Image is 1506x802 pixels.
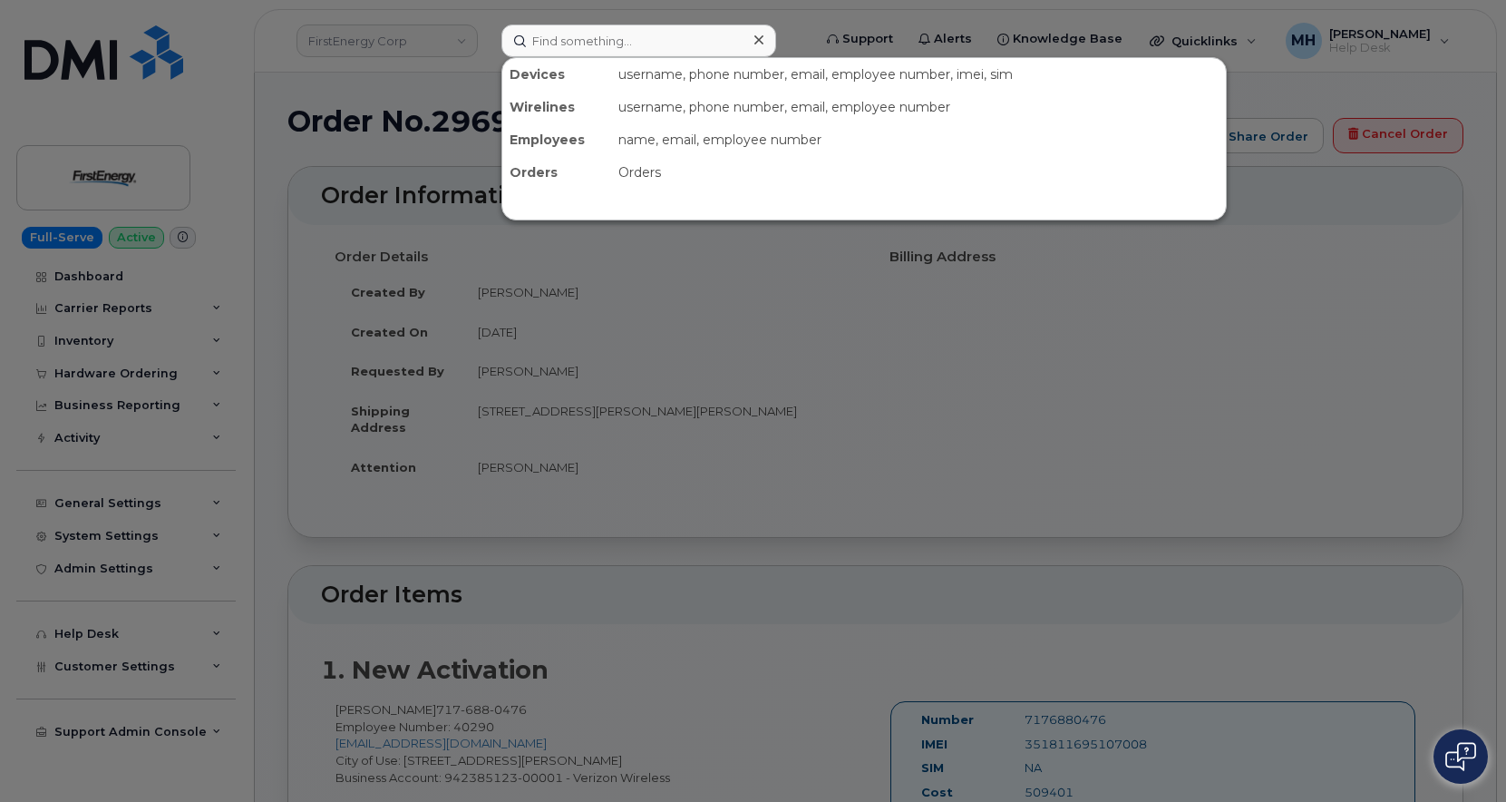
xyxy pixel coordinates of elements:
div: name, email, employee number [611,123,1226,156]
div: Orders [611,156,1226,189]
div: Wirelines [502,91,611,123]
div: username, phone number, email, employee number [611,91,1226,123]
div: username, phone number, email, employee number, imei, sim [611,58,1226,91]
div: Devices [502,58,611,91]
div: Orders [502,156,611,189]
img: Open chat [1445,742,1476,771]
div: Employees [502,123,611,156]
